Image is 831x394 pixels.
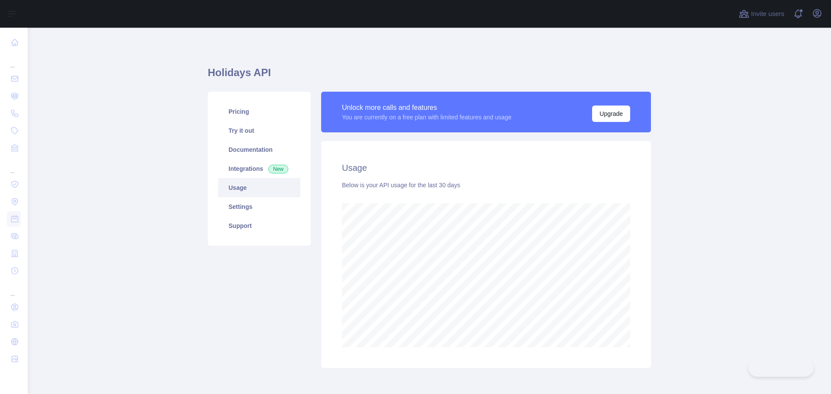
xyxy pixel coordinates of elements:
[268,165,288,173] span: New
[7,280,21,298] div: ...
[218,197,300,216] a: Settings
[218,102,300,121] a: Pricing
[218,178,300,197] a: Usage
[342,181,630,189] div: Below is your API usage for the last 30 days
[218,140,300,159] a: Documentation
[751,9,784,19] span: Invite users
[7,157,21,175] div: ...
[342,113,512,122] div: You are currently on a free plan with limited features and usage
[218,121,300,140] a: Try it out
[748,359,814,377] iframe: Toggle Customer Support
[342,162,630,174] h2: Usage
[218,159,300,178] a: Integrations New
[208,66,651,86] h1: Holidays API
[218,216,300,235] a: Support
[592,106,630,122] button: Upgrade
[7,52,21,69] div: ...
[342,103,512,113] div: Unlock more calls and features
[737,7,786,21] button: Invite users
